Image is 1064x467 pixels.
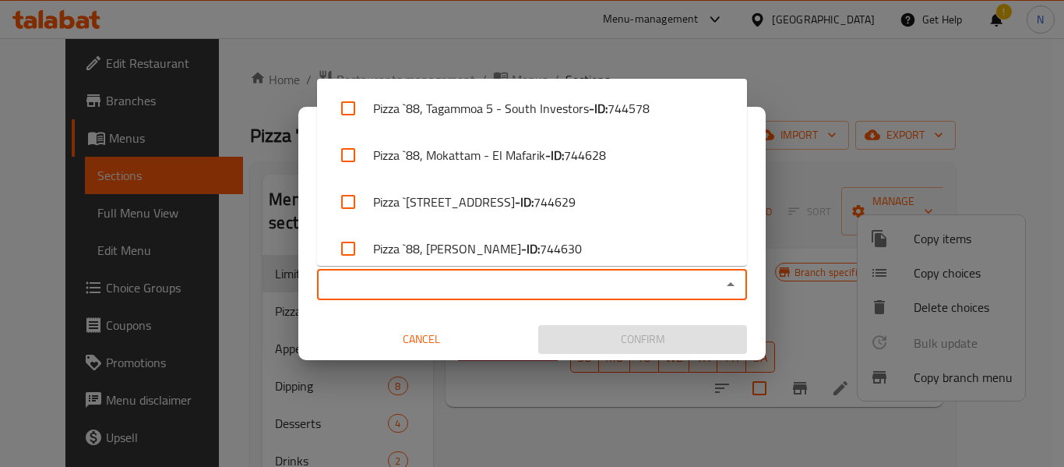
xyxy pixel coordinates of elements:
li: Pizza `88, Mokattam - El Mafarik [317,132,747,179]
span: 744628 [564,146,606,165]
span: 744629 [534,193,576,211]
li: Pizza `[STREET_ADDRESS] [317,179,747,225]
b: - ID: [545,146,564,165]
button: Cancel [317,325,526,354]
li: Pizza `88, [PERSON_NAME] [317,225,747,272]
b: - ID: [589,99,608,118]
span: 744630 [540,239,582,258]
b: - ID: [521,239,540,258]
span: 744578 [608,99,650,118]
span: Cancel [323,330,520,349]
button: Close [720,274,742,295]
b: - ID: [515,193,534,211]
li: Pizza `88, Tagammoa 5 - South Investors [317,85,747,132]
